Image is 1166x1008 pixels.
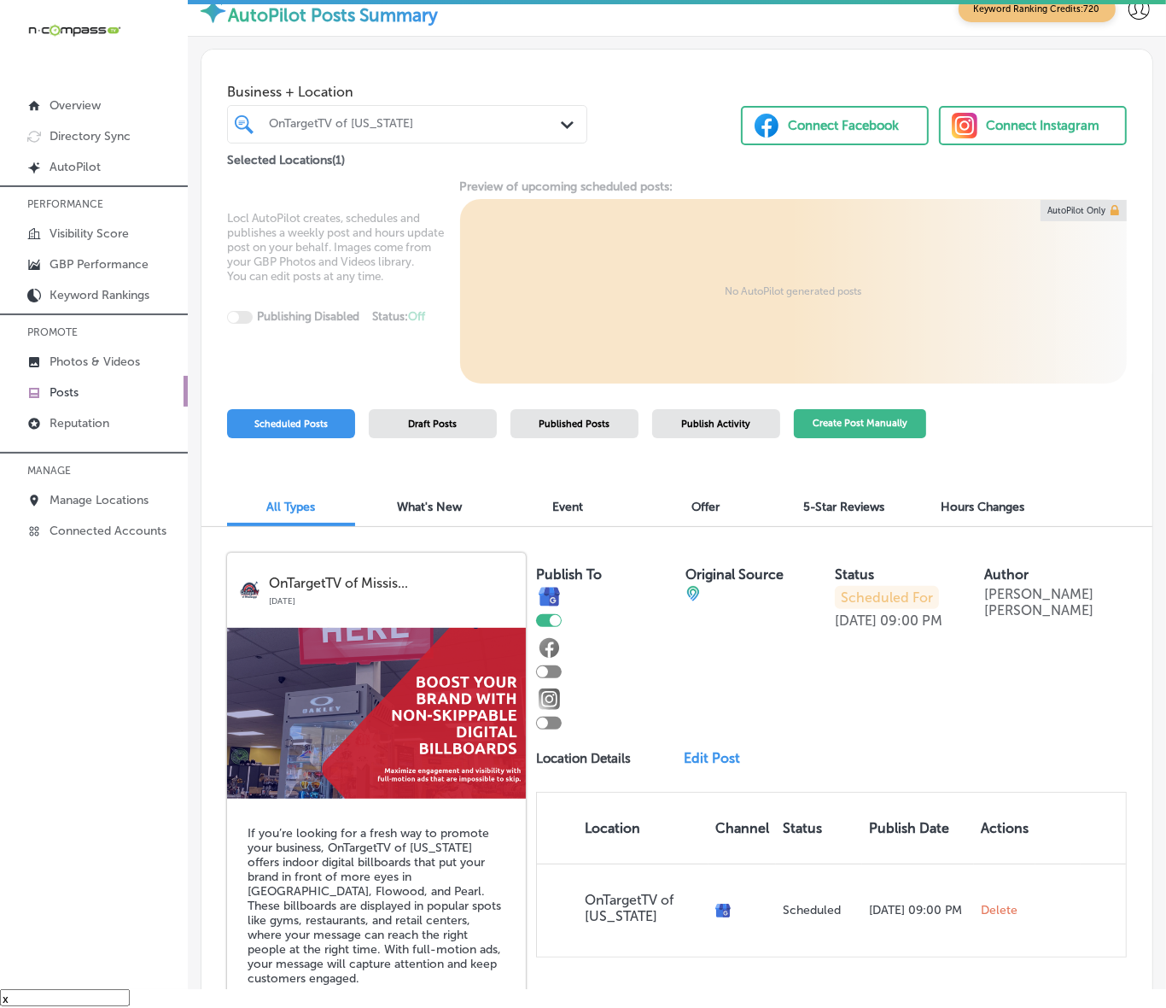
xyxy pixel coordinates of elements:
p: [PERSON_NAME] [PERSON_NAME] [984,586,1127,618]
th: Status [776,793,862,864]
p: Location Details [536,751,631,766]
label: Status [835,566,874,583]
p: OnTargetTV of [US_STATE] [585,892,702,924]
p: Connected Accounts [50,524,166,538]
p: [DATE] [835,612,877,629]
label: AutoPilot Posts Summary [228,4,438,26]
div: OnTargetTV of [US_STATE] [269,117,563,132]
p: Selected Locations ( 1 ) [227,146,345,167]
p: [DATE] [269,591,514,607]
img: 93d1170f-3ae6-46b9-9c7d-d273b967c25bOnTargetTV-72-10.png [227,628,526,799]
button: Connect Instagram [939,106,1127,145]
span: Business + Location [227,84,587,100]
th: Location [537,793,708,864]
span: Publish Activity [682,419,751,430]
div: Connect Instagram [986,113,1099,138]
div: Connect Facebook [788,113,899,138]
p: Reputation [50,416,109,431]
img: cba84b02adce74ede1fb4a8549a95eca.png [685,586,701,601]
label: Publish To [536,566,602,583]
span: What's New [397,500,462,514]
span: Delete [981,903,1017,918]
span: 5-Star Reviews [804,500,885,514]
label: Original Source [685,566,784,583]
span: Draft Posts [409,419,458,430]
p: Keyword Rankings [50,288,149,302]
span: Hours Changes [941,500,1024,514]
p: Directory Sync [50,129,131,144]
p: Scheduled [783,903,855,917]
p: 09:00 PM [880,612,942,629]
label: Author [984,566,1029,583]
span: Event [552,500,583,514]
p: OnTargetTV of Missis... [269,576,514,591]
th: Actions [974,793,1035,864]
p: Manage Locations [50,493,149,507]
p: Scheduled For [835,586,939,609]
p: Posts [50,385,79,400]
p: [DATE] 09:00 PM [869,903,967,917]
img: 660ab0bf-5cc7-4cb8-ba1c-48b5ae0f18e60NCTV_CLogo_TV_Black_-500x88.png [27,22,121,38]
th: Publish Date [862,793,974,864]
p: AutoPilot [50,160,101,174]
p: Photos & Videos [50,355,140,369]
a: Edit Post [684,750,750,766]
th: Channel [708,793,776,864]
p: Visibility Score [50,226,129,241]
span: Scheduled Posts [254,419,328,430]
img: logo [239,579,260,601]
button: Create Post Manually [794,409,926,439]
span: Offer [692,500,720,514]
span: Published Posts [539,419,610,430]
p: Overview [50,98,101,113]
span: All Types [267,500,316,514]
button: Connect Facebook [741,106,929,145]
p: GBP Performance [50,257,149,272]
